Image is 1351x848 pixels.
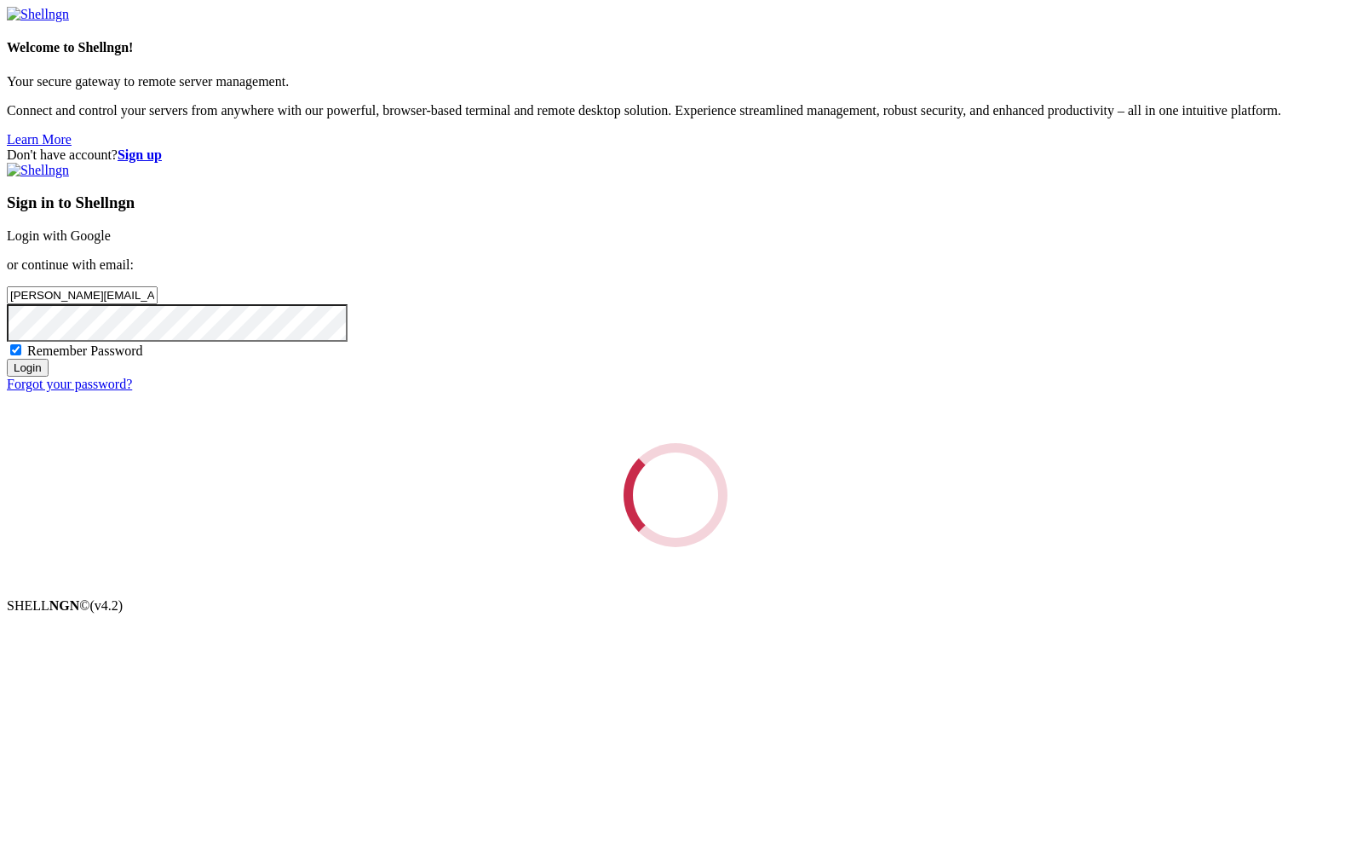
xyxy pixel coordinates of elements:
p: Connect and control your servers from anywhere with our powerful, browser-based terminal and remo... [7,103,1344,118]
div: Loading... [618,438,732,551]
a: Learn More [7,132,72,147]
a: Login with Google [7,228,111,243]
div: Don't have account? [7,147,1344,163]
h3: Sign in to Shellngn [7,193,1344,212]
h4: Welcome to Shellngn! [7,40,1344,55]
input: Remember Password [10,344,21,355]
p: Your secure gateway to remote server management. [7,74,1344,89]
span: SHELL © [7,598,123,613]
span: 4.2.0 [90,598,124,613]
span: Remember Password [27,343,143,358]
a: Sign up [118,147,162,162]
img: Shellngn [7,7,69,22]
a: Forgot your password? [7,377,132,391]
img: Shellngn [7,163,69,178]
b: NGN [49,598,80,613]
input: Email address [7,286,158,304]
input: Login [7,359,49,377]
p: or continue with email: [7,257,1344,273]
